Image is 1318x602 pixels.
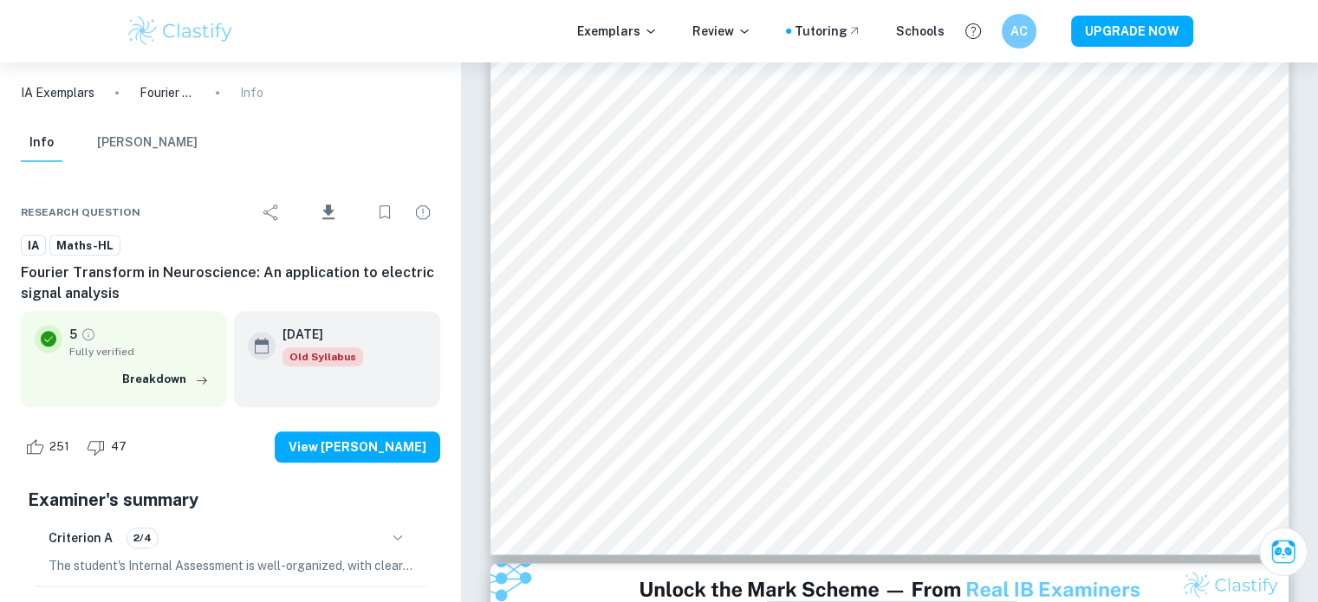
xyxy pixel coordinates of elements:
button: Info [21,124,62,162]
h6: Criterion A [49,528,113,547]
span: 2/4 [127,530,158,546]
span: 251 [40,438,79,456]
img: Clastify logo [126,14,236,49]
div: Download [292,190,364,235]
button: View [PERSON_NAME] [275,431,440,463]
span: Research question [21,204,140,220]
h6: Fourier Transform in Neuroscience: An application to electric signal analysis [21,262,440,304]
div: Like [21,433,79,461]
a: IA [21,235,46,256]
div: Although this IA is written for the old math syllabus (last exam in November 2020), the current I... [282,347,363,366]
button: [PERSON_NAME] [97,124,198,162]
span: Maths-HL [50,237,120,255]
h5: Examiner's summary [28,487,433,513]
button: Help and Feedback [958,16,988,46]
div: Share [254,195,289,230]
a: Grade fully verified [81,327,96,342]
p: Exemplars [577,22,658,41]
h6: AC [1009,22,1029,41]
button: UPGRADE NOW [1071,16,1193,47]
p: Review [692,22,751,41]
p: The student's Internal Assessment is well-organized, with clear sections and subdivisions in the ... [49,556,412,575]
p: Info [240,83,263,102]
button: Breakdown [118,366,213,392]
a: Maths-HL [49,235,120,256]
div: Report issue [406,195,440,230]
button: AC [1002,14,1036,49]
a: Schools [896,22,945,41]
p: 5 [69,325,77,344]
a: IA Exemplars [21,83,94,102]
span: Fully verified [69,344,213,359]
span: IA [22,237,45,255]
span: Old Syllabus [282,347,363,366]
p: Fourier Transform in Neuroscience: An application to electric signal analysis [140,83,195,102]
div: Dislike [82,433,136,461]
div: Bookmark [367,195,402,230]
span: 47 [101,438,136,456]
a: Tutoring [795,22,861,41]
h6: [DATE] [282,325,349,344]
button: Ask Clai [1259,528,1308,576]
